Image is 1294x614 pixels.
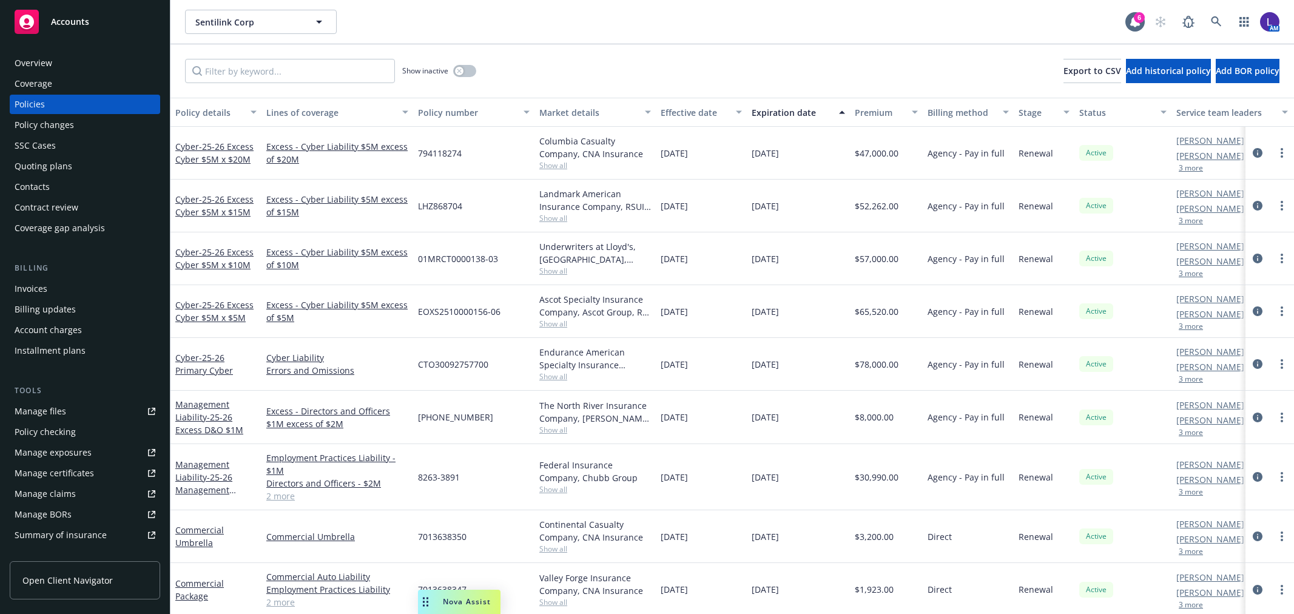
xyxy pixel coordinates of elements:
span: $30,990.00 [855,471,898,484]
span: Show all [539,597,651,607]
div: Summary of insurance [15,525,107,545]
span: - 25-26 Excess Cyber $5M x $10M [175,246,254,271]
div: Landmark American Insurance Company, RSUI Group, RT Specialty Insurance Services, LLC (RSG Specia... [539,187,651,213]
span: - 25-26 Excess Cyber $5M x $15M [175,194,254,218]
div: Policy checking [15,422,76,442]
div: Billing updates [15,300,76,319]
div: Drag to move [418,590,433,614]
a: Excess - Directors and Officers $1M excess of $2M [266,405,408,430]
a: [PERSON_NAME] [1176,473,1244,486]
div: Billing method [928,106,996,119]
a: Cyber [175,194,254,218]
a: Report a Bug [1176,10,1201,34]
span: $57,000.00 [855,252,898,265]
span: [DATE] [752,147,779,160]
span: Renewal [1019,147,1053,160]
a: Overview [10,53,160,73]
a: Manage exposures [10,443,160,462]
img: photo [1260,12,1279,32]
span: Show all [539,425,651,435]
a: Manage claims [10,484,160,504]
a: circleInformation [1250,251,1265,266]
span: [DATE] [661,411,688,423]
span: [DATE] [752,252,779,265]
button: Market details [534,98,656,127]
div: Expiration date [752,106,832,119]
span: $3,200.00 [855,530,894,543]
div: Overview [15,53,52,73]
a: Contacts [10,177,160,197]
button: Policy details [170,98,261,127]
a: more [1275,529,1289,544]
span: Renewal [1019,200,1053,212]
span: $8,000.00 [855,411,894,423]
a: [PERSON_NAME] [1176,187,1244,200]
span: Show all [539,160,651,170]
span: Agency - Pay in full [928,471,1005,484]
button: 3 more [1179,548,1203,555]
button: Add historical policy [1126,59,1211,83]
a: Manage BORs [10,505,160,524]
button: 3 more [1179,270,1203,277]
span: $52,262.00 [855,200,898,212]
span: [DATE] [661,471,688,484]
a: [PERSON_NAME] [1176,149,1244,162]
span: - 25-26 Excess Cyber $5M x $20M [175,141,254,165]
button: 3 more [1179,488,1203,496]
span: Direct [928,530,952,543]
span: [DATE] [661,305,688,318]
div: Market details [539,106,638,119]
a: Manage certificates [10,464,160,483]
span: [DATE] [661,147,688,160]
a: Commercial Umbrella [266,530,408,543]
span: Add BOR policy [1216,65,1279,76]
span: Active [1084,412,1108,423]
div: Coverage gap analysis [15,218,105,238]
a: Excess - Cyber Liability $5M excess of $5M [266,299,408,324]
span: Renewal [1019,252,1053,265]
div: Premium [855,106,905,119]
a: Commercial Package [175,578,224,602]
a: [PERSON_NAME] [1176,255,1244,268]
a: Errors and Omissions [266,364,408,377]
a: [PERSON_NAME] [1176,571,1244,584]
span: 8263-3891 [418,471,460,484]
div: Tools [10,385,160,397]
a: [PERSON_NAME] [1176,586,1244,599]
button: 3 more [1179,429,1203,436]
input: Filter by keyword... [185,59,395,83]
a: [PERSON_NAME] [1176,202,1244,215]
a: Manage files [10,402,160,421]
span: 7013638347 [418,583,467,596]
a: Policies [10,95,160,114]
div: Policy details [175,106,243,119]
span: Agency - Pay in full [928,252,1005,265]
div: Contacts [15,177,50,197]
span: Show all [539,266,651,276]
span: [DATE] [752,530,779,543]
a: SSC Cases [10,136,160,155]
a: Excess - Cyber Liability $5M excess of $15M [266,193,408,218]
button: 3 more [1179,323,1203,330]
a: Management Liability [175,459,232,508]
span: Active [1084,531,1108,542]
span: Open Client Navigator [22,574,113,587]
a: Installment plans [10,341,160,360]
button: Add BOR policy [1216,59,1279,83]
span: Renewal [1019,530,1053,543]
a: [PERSON_NAME] [1176,134,1244,147]
a: circleInformation [1250,529,1265,544]
span: $47,000.00 [855,147,898,160]
button: Expiration date [747,98,850,127]
a: Directors and Officers - $2M [266,477,408,490]
div: Endurance American Specialty Insurance Company, Sompo International [539,346,651,371]
div: Manage BORs [15,505,72,524]
span: LHZ868704 [418,200,462,212]
span: Show all [539,319,651,329]
span: Agency - Pay in full [928,358,1005,371]
span: [DATE] [752,411,779,423]
div: Manage files [15,402,66,421]
a: Invoices [10,279,160,299]
span: [DATE] [661,200,688,212]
